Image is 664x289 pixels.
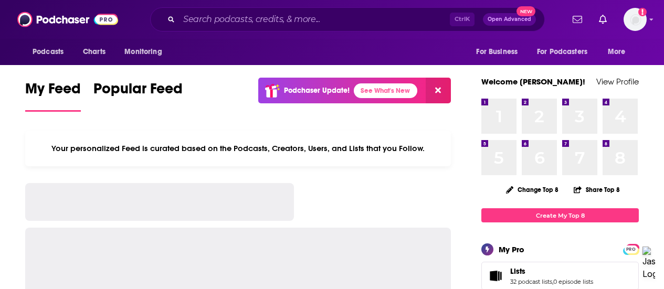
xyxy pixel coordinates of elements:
[25,80,81,112] a: My Feed
[608,45,626,59] span: More
[17,9,118,29] img: Podchaser - Follow, Share and Rate Podcasts
[117,42,175,62] button: open menu
[500,183,565,196] button: Change Top 8
[600,42,639,62] button: open menu
[624,8,647,31] span: Logged in as RebRoz5
[638,8,647,16] svg: Add a profile image
[450,13,475,26] span: Ctrl K
[469,42,531,62] button: open menu
[83,45,106,59] span: Charts
[624,8,647,31] img: User Profile
[499,244,524,254] div: My Pro
[93,80,183,112] a: Popular Feed
[485,269,506,283] a: Lists
[552,278,553,285] span: ,
[517,6,535,16] span: New
[150,7,545,31] div: Search podcasts, credits, & more...
[284,86,350,95] p: Podchaser Update!
[596,77,639,87] a: View Profile
[76,42,112,62] a: Charts
[488,17,531,22] span: Open Advanced
[510,278,552,285] a: 32 podcast lists
[510,266,593,276] a: Lists
[625,245,637,253] span: PRO
[25,80,81,104] span: My Feed
[481,77,585,87] a: Welcome [PERSON_NAME]!
[93,80,183,104] span: Popular Feed
[624,8,647,31] button: Show profile menu
[510,266,525,276] span: Lists
[25,131,451,166] div: Your personalized Feed is curated based on the Podcasts, Creators, Users, and Lists that you Follow.
[568,10,586,28] a: Show notifications dropdown
[537,45,587,59] span: For Podcasters
[33,45,64,59] span: Podcasts
[553,278,593,285] a: 0 episode lists
[354,83,417,98] a: See What's New
[25,42,77,62] button: open menu
[483,13,536,26] button: Open AdvancedNew
[625,245,637,253] a: PRO
[595,10,611,28] a: Show notifications dropdown
[530,42,603,62] button: open menu
[124,45,162,59] span: Monitoring
[573,179,620,200] button: Share Top 8
[476,45,518,59] span: For Business
[481,208,639,222] a: Create My Top 8
[179,11,450,28] input: Search podcasts, credits, & more...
